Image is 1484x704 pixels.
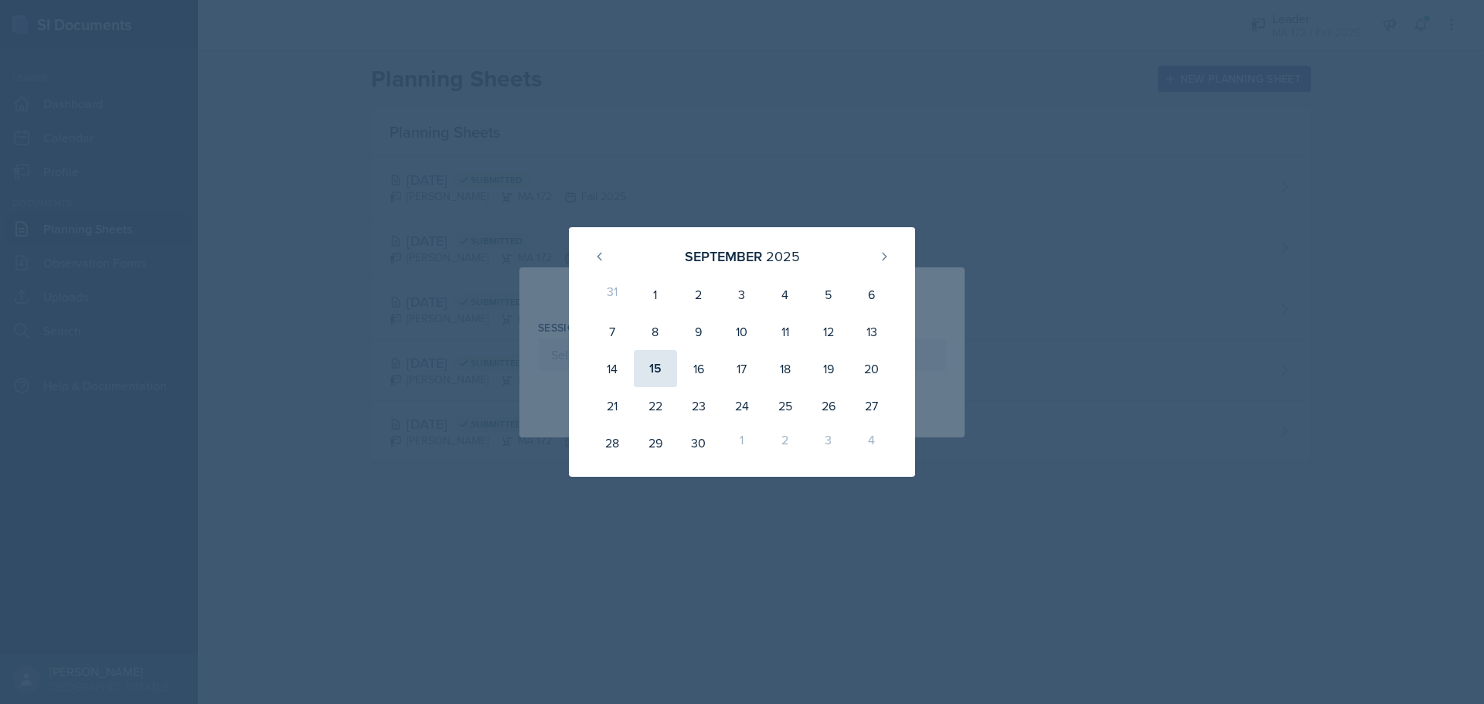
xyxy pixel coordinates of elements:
div: 21 [591,387,634,424]
div: 2025 [766,246,800,267]
div: 12 [807,313,850,350]
div: 19 [807,350,850,387]
div: 20 [850,350,893,387]
div: 5 [807,276,850,313]
div: 16 [677,350,720,387]
div: 26 [807,387,850,424]
div: 18 [764,350,807,387]
div: 28 [591,424,634,461]
div: 17 [720,350,764,387]
div: 22 [634,387,677,424]
div: 15 [634,350,677,387]
div: 29 [634,424,677,461]
div: 31 [591,276,634,313]
div: 23 [677,387,720,424]
div: 1 [634,276,677,313]
div: 25 [764,387,807,424]
div: September [685,246,762,267]
div: 14 [591,350,634,387]
div: 4 [850,424,893,461]
div: 10 [720,313,764,350]
div: 4 [764,276,807,313]
div: 3 [807,424,850,461]
div: 27 [850,387,893,424]
div: 2 [677,276,720,313]
div: 1 [720,424,764,461]
div: 13 [850,313,893,350]
div: 11 [764,313,807,350]
div: 7 [591,313,634,350]
div: 2 [764,424,807,461]
div: 8 [634,313,677,350]
div: 3 [720,276,764,313]
div: 9 [677,313,720,350]
div: 6 [850,276,893,313]
div: 30 [677,424,720,461]
div: 24 [720,387,764,424]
